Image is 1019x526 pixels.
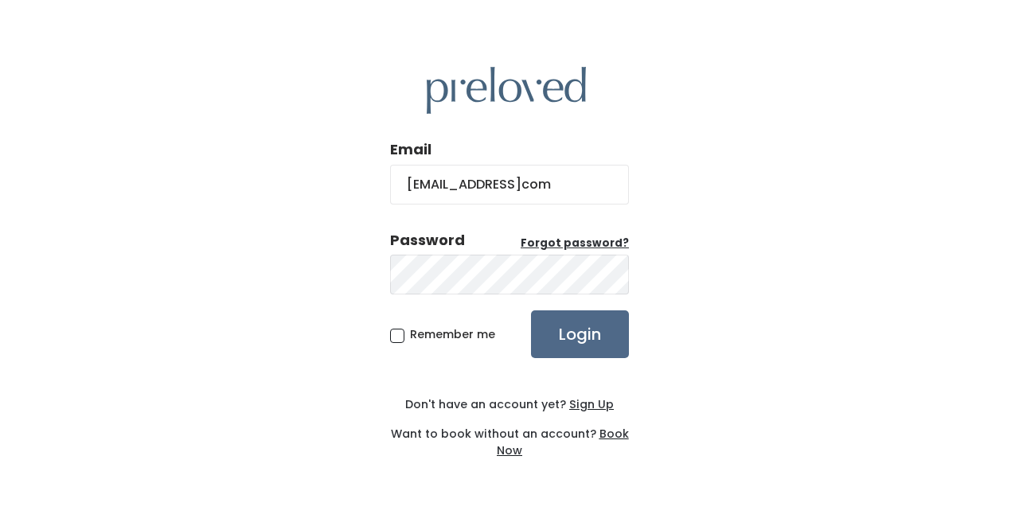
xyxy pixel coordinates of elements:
[531,310,629,358] input: Login
[497,426,629,458] a: Book Now
[390,230,465,251] div: Password
[427,67,586,114] img: preloved logo
[410,326,495,342] span: Remember me
[390,139,431,160] label: Email
[569,396,614,412] u: Sign Up
[521,236,629,251] a: Forgot password?
[390,396,629,413] div: Don't have an account yet?
[566,396,614,412] a: Sign Up
[390,413,629,459] div: Want to book without an account?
